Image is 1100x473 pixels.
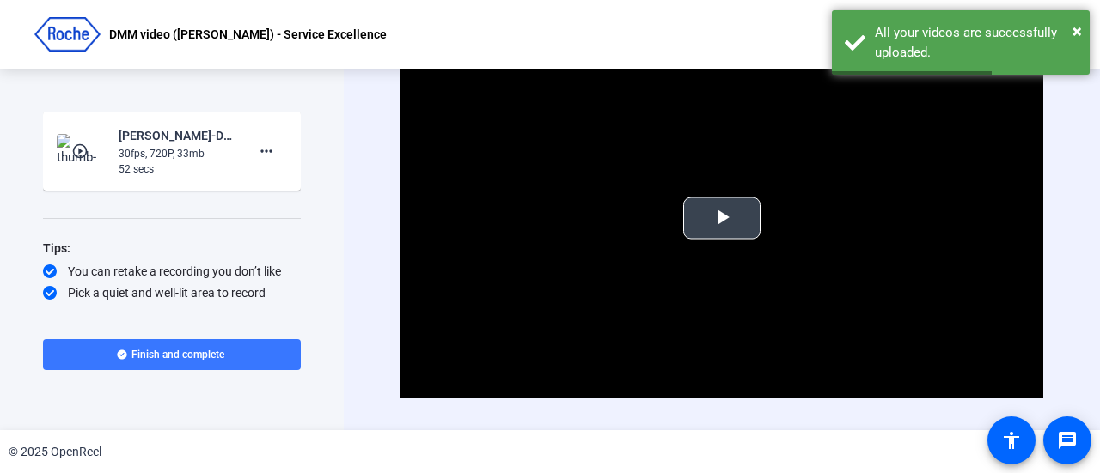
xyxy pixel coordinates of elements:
span: Finish and complete [131,348,224,361]
div: 30fps, 720P, 33mb [119,146,234,161]
span: × [1072,21,1082,41]
div: Pick a quiet and well-lit area to record [43,284,301,301]
span: Retake video [751,430,819,463]
img: OpenReel logo [34,17,101,52]
div: 52 secs [119,161,234,177]
div: You can retake a recording you don’t like [43,263,301,280]
div: Be yourself! It doesn’t have to be perfect [43,306,301,323]
img: thumb-nail [57,134,107,168]
div: [PERSON_NAME]-DMM video -[PERSON_NAME]- - Service Excellenc-DMM video -[PERSON_NAME]- - Service E... [119,125,234,146]
div: All your videos are successfully uploaded. [875,23,1077,62]
div: Tips: [43,238,301,258]
mat-icon: message [1057,430,1078,451]
mat-icon: play_circle_outline [71,143,92,160]
mat-icon: more_horiz [256,141,277,161]
div: Video Player [400,37,1043,398]
button: Finish and complete [43,339,301,370]
div: © 2025 OpenReel [9,443,101,461]
mat-icon: accessibility [1001,430,1022,451]
p: DMM video ([PERSON_NAME]) - Service Excellence [109,24,387,45]
button: Play Video [683,197,761,239]
button: Close [1072,18,1082,44]
span: Record new video [626,430,719,463]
